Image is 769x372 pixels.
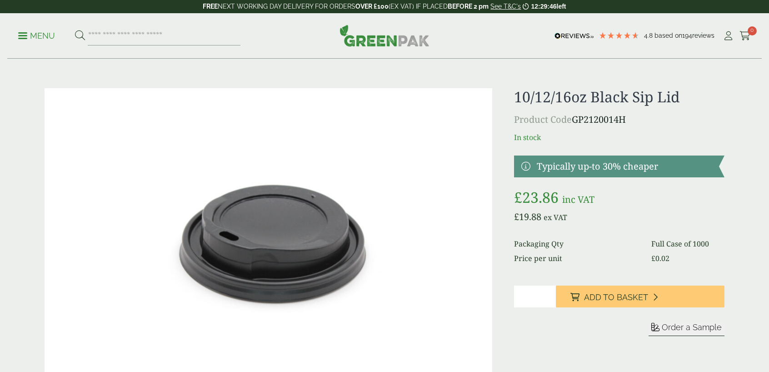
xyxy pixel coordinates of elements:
button: Order a Sample [649,322,724,336]
a: See T&C's [490,3,521,10]
dt: Price per unit [514,253,640,264]
bdi: 0.02 [651,253,669,263]
span: Product Code [514,113,572,126]
p: In stock [514,132,724,143]
span: inc VAT [562,193,594,206]
bdi: 19.88 [514,211,541,223]
span: Based on [654,32,682,39]
button: Add to Basket [556,286,724,307]
span: 0 [748,26,757,35]
dt: Packaging Qty [514,238,640,249]
a: Menu [18,30,55,40]
strong: BEFORE 2 pm [448,3,489,10]
img: REVIEWS.io [554,33,594,39]
span: 4.8 [644,32,654,39]
span: Order a Sample [662,322,722,332]
strong: FREE [203,3,218,10]
img: GreenPak Supplies [340,25,429,46]
span: £ [514,211,519,223]
dd: Full Case of 1000 [651,238,724,249]
h1: 10/12/16oz Black Sip Lid [514,88,724,106]
i: Cart [739,31,751,40]
span: £ [651,253,655,263]
p: GP2120014H [514,113,724,126]
a: 0 [739,29,751,43]
span: reviews [692,32,714,39]
span: left [557,3,566,10]
div: 4.78 Stars [599,31,639,40]
strong: OVER £100 [355,3,389,10]
i: My Account [723,31,734,40]
bdi: 23.86 [514,187,559,207]
span: ex VAT [544,212,567,222]
span: £ [514,187,522,207]
span: 12:29:46 [531,3,556,10]
span: 194 [682,32,692,39]
span: Add to Basket [584,292,648,302]
p: Menu [18,30,55,41]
